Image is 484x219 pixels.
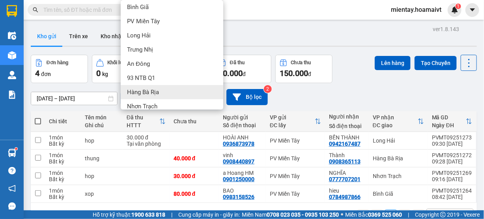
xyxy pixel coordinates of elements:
[440,212,446,217] span: copyright
[131,212,165,218] strong: 1900 633 818
[432,187,472,194] div: PVMT09251264
[85,191,119,197] div: xop
[7,5,17,17] img: logo-vxr
[223,141,254,147] div: 0936873978
[127,74,155,82] span: 93 NTB Q1
[67,26,135,37] div: 0918004222
[7,26,62,35] div: QUAY VE
[174,155,215,161] div: 40.000 đ
[7,35,62,46] div: 0707226226
[174,118,215,124] div: Chưa thu
[35,69,39,78] span: 4
[43,6,136,14] input: Tìm tên, số ĐT hoặc mã đơn
[127,17,160,25] span: PV Miền Tây
[33,7,38,13] span: search
[223,114,262,121] div: Người gửi
[7,7,62,26] div: PV Miền Tây
[308,71,311,77] span: đ
[83,51,93,62] span: SL
[67,7,86,16] span: Nhận:
[415,56,457,70] button: Tạo Chuyến
[329,187,365,194] div: hieu
[8,71,16,79] img: warehouse-icon
[67,16,135,26] div: [PERSON_NAME]
[242,210,339,219] span: Miền Nam
[280,69,308,78] span: 150.000
[15,148,17,150] sup: 1
[171,210,172,219] span: |
[31,92,117,105] input: Select a date range.
[41,71,51,77] span: đơn
[329,158,361,165] div: 0908365113
[266,111,325,132] th: Toggle SortBy
[432,152,472,158] div: PVMT09251272
[329,176,361,182] div: 0777707201
[375,56,411,70] button: Lên hàng
[465,3,479,17] button: caret-down
[329,194,361,200] div: 0784987866
[127,102,157,110] span: Nhơn Trạch
[432,176,472,182] div: 09:16 [DATE]
[49,118,77,124] div: Chi tiết
[96,69,101,78] span: 0
[7,7,19,16] span: Gửi:
[67,7,135,16] div: Bình Giã
[63,27,94,46] button: Trên xe
[8,185,16,192] span: notification
[223,134,262,141] div: HOÀI ANH
[223,152,262,158] div: vinh
[329,141,361,147] div: 0942167487
[127,122,159,128] div: HTTT
[174,191,215,197] div: 80.000 đ
[432,158,472,165] div: 09:28 [DATE]
[49,158,77,165] div: Bất kỳ
[49,170,77,176] div: 1 món
[264,85,272,93] sup: 2
[92,55,149,83] button: Khối lượng0kg
[127,141,166,147] div: Tại văn phòng
[270,122,315,128] div: ĐC lấy
[373,155,424,161] div: Hàng Bà Rịa
[85,173,119,179] div: hop
[267,212,339,218] strong: 0708 023 035 - 0935 103 250
[127,114,159,121] div: Đã thu
[108,60,132,65] div: Khối lượng
[85,155,119,161] div: thung
[49,134,77,141] div: 1 món
[8,149,16,157] img: warehouse-icon
[270,155,321,161] div: PV Miền Tây
[275,55,333,83] button: Chưa thu150.000đ
[85,122,119,128] div: Ghi chú
[85,137,119,144] div: hop
[457,4,460,9] span: 1
[408,210,409,219] span: |
[230,60,245,65] div: Đã thu
[432,114,466,121] div: Mã GD
[369,111,428,132] th: Toggle SortBy
[270,114,315,121] div: VP gửi
[291,60,311,65] div: Chưa thu
[127,134,166,141] div: 30.000 đ
[174,173,215,179] div: 30.000 đ
[47,60,68,65] div: Đơn hàng
[219,69,243,78] span: 30.000
[341,213,343,216] span: ⚪️
[345,210,402,219] span: Miền Bắc
[329,113,365,120] div: Người nhận
[93,210,165,219] span: Hỗ trợ kỹ thuật:
[127,88,159,96] span: Hàng Bà Rịa
[469,6,476,13] span: caret-down
[329,152,365,158] div: Thành
[127,46,153,54] span: Trưng Nhị
[102,71,108,77] span: kg
[432,141,472,147] div: 09:30 [DATE]
[223,122,262,128] div: Số điện thoại
[385,5,448,15] span: mientay.hoamaivt
[49,141,77,147] div: Bất kỳ
[223,170,262,176] div: a Hoang HM
[373,122,418,128] div: ĐC giao
[94,27,131,46] button: Kho nhận
[31,27,63,46] button: Kho gửi
[49,152,77,158] div: 1 món
[226,89,268,105] button: Bộ lọc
